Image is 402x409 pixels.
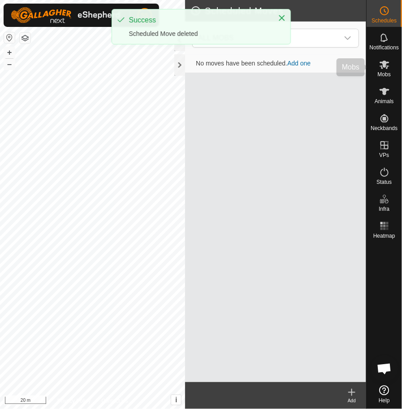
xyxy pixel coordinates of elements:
span: Mobs [378,72,391,77]
button: + [4,47,15,58]
a: Add one [287,60,311,67]
span: VPs [379,152,389,158]
button: Reset Map [4,32,15,43]
div: Scheduled Move deleted [129,29,269,39]
div: Add [337,398,366,405]
span: Notifications [370,45,399,50]
button: Close [276,12,288,24]
div: dropdown trigger [339,29,357,47]
h2: Scheduled Moves [190,5,366,16]
span: Schedules [372,18,397,23]
a: Help [367,382,402,407]
span: Help [379,398,390,403]
span: Neckbands [371,126,398,131]
button: – [4,59,15,70]
a: Contact Us [101,397,128,405]
span: Infra [379,206,389,212]
span: Animals [375,99,394,104]
span: i [175,396,177,404]
div: Open chat [371,355,398,382]
button: Map Layers [20,33,30,44]
span: Status [376,179,392,185]
button: i [171,395,181,405]
span: Heatmap [373,233,395,239]
div: Success [129,15,269,26]
span: No moves have been scheduled. [189,60,318,67]
a: Privacy Policy [57,397,91,405]
img: Gallagher Logo [11,7,123,23]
